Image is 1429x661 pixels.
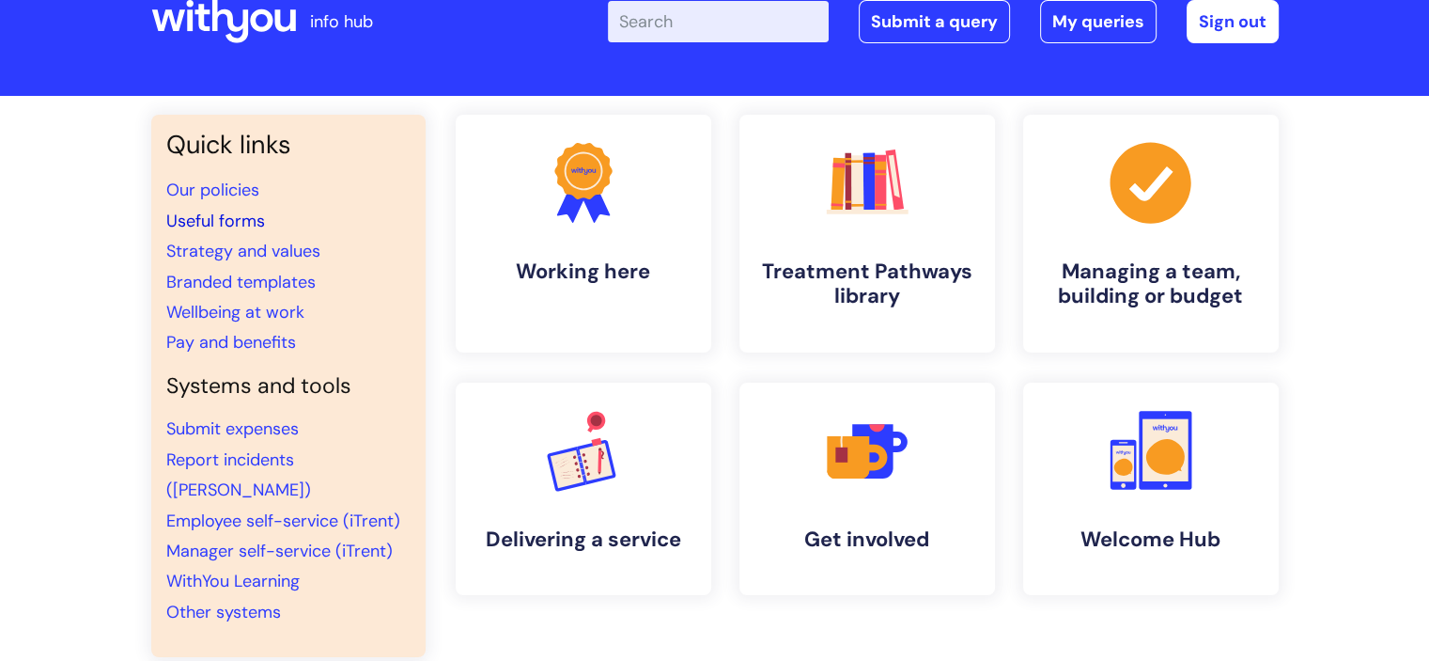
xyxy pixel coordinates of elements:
a: Employee self-service (iTrent) [166,510,400,532]
a: Branded templates [166,271,316,293]
a: Welcome Hub [1023,383,1279,595]
a: Our policies [166,179,259,201]
h4: Managing a team, building or budget [1038,260,1264,309]
a: Working here [456,115,711,353]
a: Strategy and values [166,240,320,262]
h4: Systems and tools [166,373,411,400]
h4: Working here [471,260,696,284]
input: Search [608,1,829,42]
a: Useful forms [166,210,265,232]
h4: Delivering a service [471,527,696,552]
h4: Treatment Pathways library [754,260,980,309]
a: Delivering a service [456,383,711,595]
a: Treatment Pathways library [739,115,995,353]
a: Report incidents ([PERSON_NAME]) [166,449,311,501]
a: Get involved [739,383,995,595]
p: info hub [310,7,373,37]
a: Submit expenses [166,417,299,440]
h3: Quick links [166,130,411,160]
a: Managing a team, building or budget [1023,115,1279,353]
a: Manager self-service (iTrent) [166,540,393,562]
a: Other systems [166,601,281,623]
a: WithYou Learning [166,570,300,592]
a: Pay and benefits [166,331,296,354]
a: Wellbeing at work [166,301,304,323]
h4: Welcome Hub [1038,527,1264,552]
h4: Get involved [754,527,980,552]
